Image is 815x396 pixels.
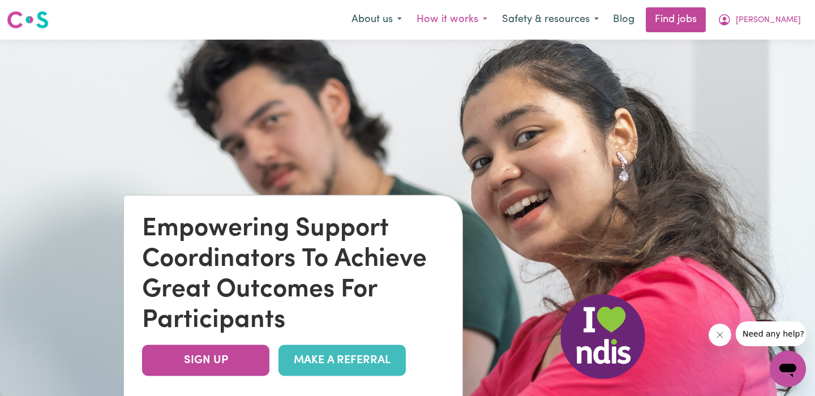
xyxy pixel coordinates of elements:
iframe: 关闭消息 [709,324,731,346]
iframe: 启动消息传送窗口的按钮 [770,351,806,387]
span: [PERSON_NAME] [736,14,801,27]
a: Blog [606,7,641,32]
button: My Account [710,8,808,32]
div: Empowering Support Coordinators To Achieve Great Outcomes For Participants [142,214,444,336]
img: NDIS Logo [560,294,645,379]
a: Find jobs [646,7,706,32]
iframe: 来自公司的消息 [736,321,806,346]
a: SIGN UP [142,345,269,376]
button: How it works [409,8,495,32]
button: About us [344,8,409,32]
img: Careseekers logo [7,10,49,30]
button: Safety & resources [495,8,606,32]
a: Careseekers logo [7,7,49,33]
a: MAKE A REFERRAL [278,345,406,376]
